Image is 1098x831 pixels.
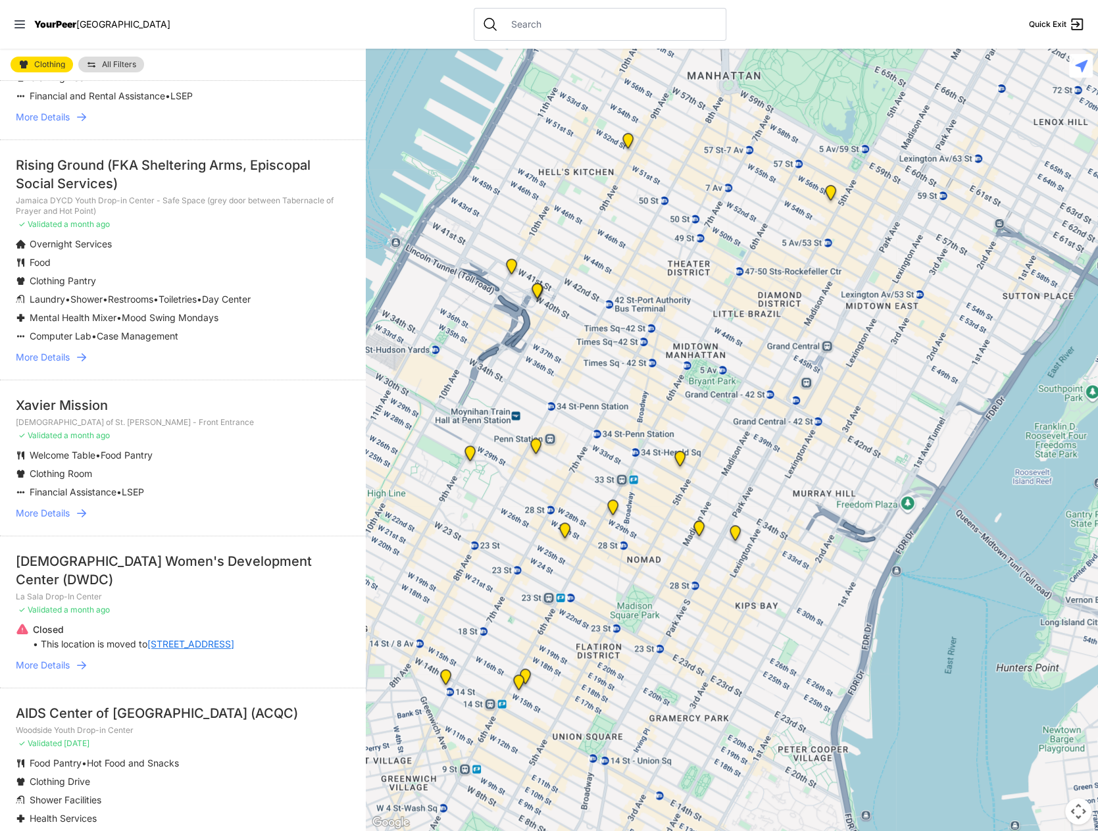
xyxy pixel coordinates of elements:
div: Metro Baptist Church [530,283,546,304]
span: All Filters [102,61,136,68]
span: [DATE] [64,738,89,748]
p: Jamaica DYCD Youth Drop-in Center - Safe Space (grey door between Tabernacle of Prayer and Hot Po... [16,195,350,216]
span: Food Pantry [101,449,153,461]
a: [STREET_ADDRESS] [147,638,234,651]
span: Food Pantry [30,757,82,768]
div: Back of the Church [511,674,527,695]
span: • [95,449,101,461]
span: Day Center [202,293,251,305]
span: • [65,293,70,305]
a: More Details [16,507,350,520]
span: LSEP [122,486,144,497]
div: Metro Baptist Church [529,283,545,304]
button: Map camera controls [1065,798,1091,824]
div: 9th Avenue Drop-in Center [620,133,636,154]
div: Church of St. Francis Xavier - Front Entrance [517,668,534,690]
span: • [153,293,159,305]
img: Google [369,814,412,831]
span: a month ago [64,219,110,229]
div: Greater New York City [691,520,707,541]
span: • [116,312,122,323]
div: New Location, Headquarters [557,522,573,543]
p: Woodside Youth Drop-in Center [16,725,350,736]
span: [GEOGRAPHIC_DATA] [76,18,170,30]
span: Restrooms [108,293,153,305]
span: Toiletries [159,293,197,305]
span: a month ago [64,605,110,615]
span: Overnight Services [30,238,112,249]
input: Search [503,18,718,31]
a: All Filters [78,57,144,72]
span: Financial Assistance [30,486,116,497]
span: Clothing Drive [30,776,90,787]
span: Laundry [30,293,65,305]
span: More Details [16,507,70,520]
p: [DEMOGRAPHIC_DATA] of St. [PERSON_NAME] - Front Entrance [16,417,350,428]
a: More Details [16,111,350,124]
span: • [165,90,170,101]
a: Quick Exit [1029,16,1085,32]
span: ✓ Validated [18,430,62,440]
div: AIDS Center of [GEOGRAPHIC_DATA] (ACQC) [16,704,350,722]
div: Headquarters [605,499,621,520]
span: Computer Lab [30,330,91,341]
span: • [103,293,108,305]
a: Clothing [11,57,73,72]
span: a month ago [64,430,110,440]
div: Rising Ground (FKA Sheltering Arms, Episcopal Social Services) [16,156,350,193]
p: La Sala Drop-In Center [16,592,350,602]
span: More Details [16,351,70,364]
span: • [91,330,97,341]
span: More Details [16,659,70,672]
div: [DEMOGRAPHIC_DATA] Women's Development Center (DWDC) [16,552,350,589]
span: Shower [70,293,103,305]
span: Clothing [34,61,65,68]
p: • This location is moved to [33,638,234,651]
span: ✓ Validated [18,219,62,229]
a: Open this area in Google Maps (opens a new window) [369,814,412,831]
span: ✓ Validated [18,605,62,615]
span: LSEP [170,90,193,101]
div: Mainchance Adult Drop-in Center [727,525,743,546]
p: Closed [33,623,234,636]
span: Mood Swing Mondays [122,312,218,323]
span: More Details [16,111,70,124]
div: Chelsea [462,445,478,466]
span: Mental Health Mixer [30,312,116,323]
div: Xavier Mission [16,396,350,415]
a: YourPeer[GEOGRAPHIC_DATA] [34,20,170,28]
span: • [197,293,202,305]
span: • [116,486,122,497]
span: ✓ Validated [18,738,62,748]
span: Case Management [97,330,178,341]
span: Clothing Room [30,468,92,479]
div: New York [503,259,520,280]
span: Hot Food and Snacks [87,757,179,768]
span: Financial and Rental Assistance [30,90,165,101]
span: Welcome Table [30,449,95,461]
span: Health Services [30,813,97,824]
a: More Details [16,659,350,672]
span: • [82,757,87,768]
a: More Details [16,351,350,364]
span: Quick Exit [1029,19,1066,30]
div: Church of the Village [437,669,454,690]
span: Shower Facilities [30,794,101,805]
div: Antonio Olivieri Drop-in Center [528,438,544,459]
span: Clothing Pantry [30,275,96,286]
span: Food [30,257,51,268]
span: YourPeer [34,18,76,30]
